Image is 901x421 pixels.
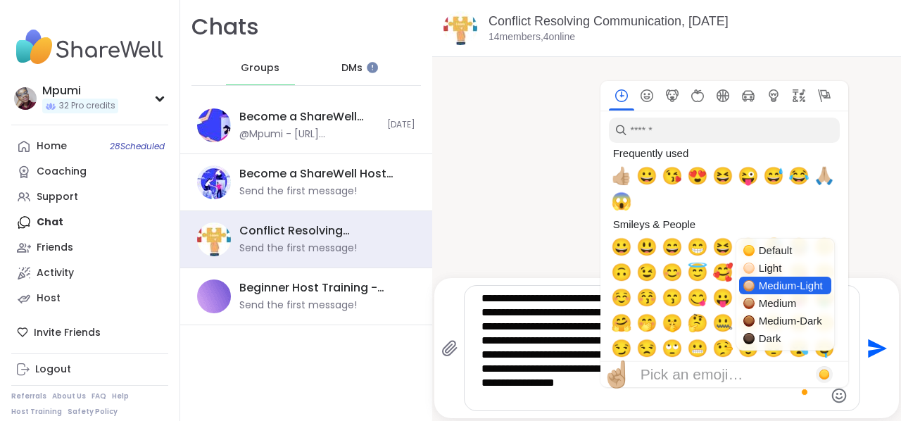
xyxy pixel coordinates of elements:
[11,134,168,159] a: Home28Scheduled
[68,407,118,417] a: Safety Policy
[239,299,357,313] div: Send the first message!
[831,387,848,404] button: Emoji picker
[35,363,71,377] div: Logout
[11,159,168,184] a: Coaching
[367,62,378,73] iframe: Spotlight
[239,223,407,239] div: Conflict Resolving Communication, [DATE]
[110,141,165,152] span: 28 Scheduled
[37,165,87,179] div: Coaching
[11,260,168,286] a: Activity
[11,407,62,417] a: Host Training
[481,291,820,405] textarea: To enrich screen reader interactions, please activate Accessibility in Grammarly extension settings
[241,61,279,75] span: Groups
[11,235,168,260] a: Friends
[341,61,363,75] span: DMs
[239,109,379,125] div: Become a ShareWell Host (info session), [DATE]
[860,332,892,364] button: Send
[11,320,168,345] div: Invite Friends
[37,291,61,306] div: Host
[197,279,231,313] img: Beginner Host Training - Facilitation skills, Oct 08
[197,108,231,142] img: Become a ShareWell Host (info session), Oct 08
[239,280,407,296] div: Beginner Host Training - Facilitation skills, [DATE]
[387,119,415,131] span: [DATE]
[191,11,259,43] h1: Chats
[11,286,168,311] a: Host
[11,391,46,401] a: Referrals
[37,139,67,153] div: Home
[11,357,168,382] a: Logout
[112,391,129,401] a: Help
[239,241,357,256] div: Send the first message!
[443,11,477,45] img: Conflict Resolving Communication, Oct 08
[14,87,37,110] img: Mpumi
[197,222,231,256] img: Conflict Resolving Communication, Oct 08
[37,241,73,255] div: Friends
[489,30,575,44] p: 14 members, 4 online
[37,266,74,280] div: Activity
[42,83,118,99] div: Mpumi
[52,391,86,401] a: About Us
[92,391,106,401] a: FAQ
[239,184,357,199] div: Send the first message!
[239,166,407,182] div: Become a ShareWell Host (info session), [DATE]
[37,190,78,204] div: Support
[59,100,115,112] span: 32 Pro credits
[197,165,231,199] img: Become a ShareWell Host (info session), Oct 09
[489,14,729,28] a: Conflict Resolving Communication, [DATE]
[11,23,168,72] img: ShareWell Nav Logo
[11,184,168,210] a: Support
[239,127,379,142] div: @Mpumi - [URL][DOMAIN_NAME]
